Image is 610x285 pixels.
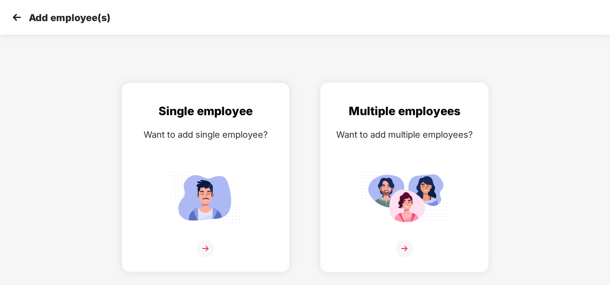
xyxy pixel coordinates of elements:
[396,240,413,257] img: svg+xml;base64,PHN2ZyB4bWxucz0iaHR0cDovL3d3dy53My5vcmcvMjAwMC9zdmciIHdpZHRoPSIzNiIgaGVpZ2h0PSIzNi...
[330,128,478,142] div: Want to add multiple employees?
[197,240,214,257] img: svg+xml;base64,PHN2ZyB4bWxucz0iaHR0cDovL3d3dy53My5vcmcvMjAwMC9zdmciIHdpZHRoPSIzNiIgaGVpZ2h0PSIzNi...
[162,167,249,227] img: svg+xml;base64,PHN2ZyB4bWxucz0iaHR0cDovL3d3dy53My5vcmcvMjAwMC9zdmciIGlkPSJTaW5nbGVfZW1wbG95ZWUiIH...
[10,10,24,24] img: svg+xml;base64,PHN2ZyB4bWxucz0iaHR0cDovL3d3dy53My5vcmcvMjAwMC9zdmciIHdpZHRoPSIzMCIgaGVpZ2h0PSIzMC...
[132,102,280,120] div: Single employee
[132,128,280,142] div: Want to add single employee?
[29,12,110,24] p: Add employee(s)
[330,102,478,120] div: Multiple employees
[361,167,448,227] img: svg+xml;base64,PHN2ZyB4bWxucz0iaHR0cDovL3d3dy53My5vcmcvMjAwMC9zdmciIGlkPSJNdWx0aXBsZV9lbXBsb3llZS...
